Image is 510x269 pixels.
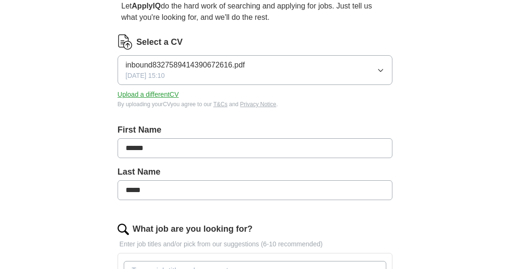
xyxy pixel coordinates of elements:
label: Last Name [118,166,392,178]
span: inbound8327589414390672616.pdf [126,59,245,71]
img: search.png [118,224,129,235]
button: Upload a differentCV [118,90,179,100]
strong: ApplyIQ [132,2,161,10]
div: By uploading your CV you agree to our and . [118,100,392,109]
button: inbound8327589414390672616.pdf[DATE] 15:10 [118,55,392,85]
a: T&Cs [213,101,228,108]
img: CV Icon [118,34,133,50]
label: What job are you looking for? [133,223,253,235]
label: First Name [118,124,392,136]
label: Select a CV [136,36,183,49]
p: Enter job titles and/or pick from our suggestions (6-10 recommended) [118,239,392,249]
a: Privacy Notice [240,101,276,108]
span: [DATE] 15:10 [126,71,165,81]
